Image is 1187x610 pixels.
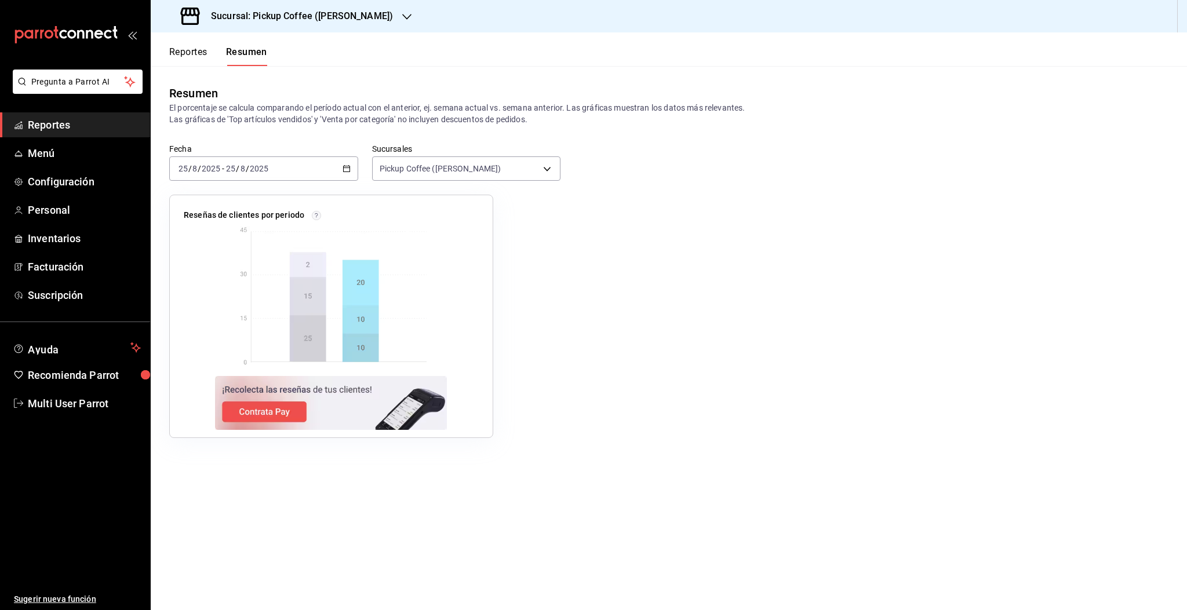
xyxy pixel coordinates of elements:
[28,231,141,246] span: Inventarios
[188,164,192,173] span: /
[28,174,141,189] span: Configuración
[246,164,249,173] span: /
[31,76,125,88] span: Pregunta a Parrot AI
[28,396,141,411] span: Multi User Parrot
[226,46,267,66] button: Resumen
[201,164,221,173] input: ----
[28,341,126,355] span: Ayuda
[28,202,141,218] span: Personal
[372,145,561,153] label: Sucursales
[169,46,207,66] button: Reportes
[169,102,1168,125] p: El porcentaje se calcula comparando el período actual con el anterior, ej. semana actual vs. sema...
[178,164,188,173] input: --
[28,259,141,275] span: Facturación
[202,9,393,23] h3: Sucursal: Pickup Coffee ([PERSON_NAME])
[128,30,137,39] button: open_drawer_menu
[28,287,141,303] span: Suscripción
[240,164,246,173] input: --
[28,117,141,133] span: Reportes
[249,164,269,173] input: ----
[169,85,218,102] div: Resumen
[192,164,198,173] input: --
[236,164,239,173] span: /
[184,209,304,221] p: Reseñas de clientes por periodo
[28,367,141,383] span: Recomienda Parrot
[14,593,141,605] span: Sugerir nueva función
[13,70,143,94] button: Pregunta a Parrot AI
[8,84,143,96] a: Pregunta a Parrot AI
[198,164,201,173] span: /
[169,145,358,153] label: Fecha
[169,46,267,66] div: navigation tabs
[28,145,141,161] span: Menú
[380,163,501,174] span: Pickup Coffee ([PERSON_NAME])
[225,164,236,173] input: --
[222,164,224,173] span: -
